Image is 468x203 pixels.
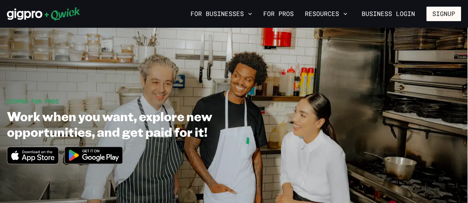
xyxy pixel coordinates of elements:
[261,8,297,20] a: For Pros
[302,8,350,20] button: Resources
[7,108,280,139] h1: Work when you want, explore new opportunities, and get paid for it!
[7,158,59,166] a: Download on the App Store
[7,98,59,105] span: GIGPRO FOR PROS
[356,7,421,21] a: Business Login
[426,7,461,21] button: Signup
[60,142,127,168] img: Get it on Google Play
[188,8,255,20] button: For Businesses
